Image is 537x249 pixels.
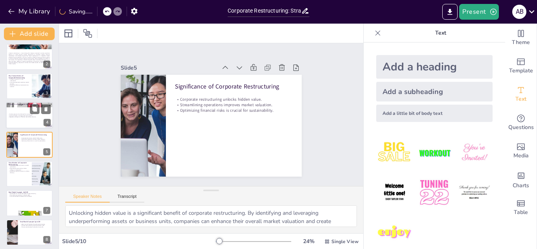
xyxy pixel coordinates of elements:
[4,28,55,40] button: Add slide
[376,55,493,79] div: Add a heading
[6,73,53,99] div: 3
[43,207,50,214] div: 7
[9,193,50,195] p: General Electric's sell-off exemplifies strategic refocusing.
[508,123,534,132] span: Questions
[9,75,29,79] p: Key Characteristics of Corporate Restructuring
[9,171,29,173] p: Operational restructuring aims to enhance efficiency.
[43,177,50,184] div: 6
[9,196,50,197] p: The case illustrates the effectiveness of sell-offs.
[513,151,529,160] span: Media
[515,95,526,103] span: Text
[9,165,29,168] p: Financial restructuring focuses on capital optimization.
[416,174,452,211] img: 5.jpeg
[6,44,53,70] div: 2
[505,109,537,137] div: Get real-time input from your audience
[512,5,526,19] div: A B
[6,219,53,245] div: 8
[6,5,53,18] button: My Library
[43,236,50,243] div: 8
[9,53,50,65] span: Corporate restructuring is a crucial strategy that companies implement to enhance operational eff...
[6,190,53,216] div: 7
[8,103,51,105] p: Primary Drivers of Corporate Restructuring
[228,5,301,17] input: Insert title
[65,205,357,227] textarea: Unlocking hidden value is a significant benefit of corporate restructuring. By identifying and le...
[20,226,50,228] p: The case demonstrates the benefits of spin-offs.
[9,81,29,84] p: Financial reorganization optimizes capital structure.
[43,148,50,155] div: 5
[44,119,51,126] div: 4
[20,225,50,226] p: The spin-off significantly enhanced PayPal's value.
[512,4,526,20] button: A B
[6,132,53,158] div: 5
[512,38,530,47] span: Theme
[20,137,50,139] p: Corporate restructuring unlocks hidden value.
[384,24,497,42] p: Text
[9,84,29,87] p: Operational efficiency improvements are essential.
[513,181,529,190] span: Charts
[505,165,537,194] div: Add charts and graphs
[6,161,53,187] div: 6
[505,137,537,165] div: Add images, graphics, shapes or video
[416,135,452,171] img: 2.jpeg
[20,133,50,136] p: Significance of Corporate Restructuring
[505,52,537,80] div: Add ready made slides
[505,80,537,109] div: Add text boxes
[62,27,75,40] div: Layout
[41,105,51,114] button: Delete Slide
[456,174,493,211] img: 6.jpeg
[59,8,92,15] div: Saving......
[20,220,50,223] p: Real-World Example: Spin-Off
[9,45,50,47] p: Introduction to Corporate Restructuring
[376,174,413,211] img: 4.jpeg
[110,194,145,203] button: Transcript
[9,162,29,166] p: Classification of Corporate Restructuring
[175,82,292,90] p: Significance of Corporate Restructuring
[83,29,92,38] span: Position
[514,208,528,217] span: Table
[8,115,51,116] p: Financial distress can trigger restructuring efforts.
[9,79,29,81] p: Strategic realignment is a key characteristic.
[9,194,50,196] p: The sell-off was significant in reducing debt.
[121,64,217,72] div: Slide 5
[505,24,537,52] div: Change the overall theme
[376,82,493,101] div: Add a subheading
[442,4,458,20] button: Export to PowerPoint
[299,238,318,245] div: 24 %
[65,194,110,203] button: Speaker Notes
[376,135,413,171] img: 1.jpeg
[456,135,493,171] img: 3.jpeg
[175,102,292,107] p: Streamlining operations improves market valuation.
[175,108,292,113] p: Optimizing financial risks is crucial for sustainability.
[43,61,50,68] div: 2
[376,105,493,122] div: Add a little bit of body text
[30,105,39,114] button: Duplicate Slide
[505,194,537,222] div: Add a table
[20,138,50,140] p: Streamlining operations improves market valuation.
[62,238,216,245] div: Slide 5 / 10
[6,102,53,129] div: 4
[509,66,533,75] span: Template
[9,191,50,194] p: Real-World Example: Sell-Off
[8,113,51,115] p: Market pressures drive the need for restructuring.
[9,168,29,170] p: Organizational restructuring involves changes in management.
[175,96,292,102] p: Corporate restructuring unlocks hidden value.
[459,4,498,20] button: Present
[43,90,50,97] div: 3
[8,116,51,118] p: Regulatory changes can influence restructuring decisions.
[20,223,50,225] p: eBay's spin-off illustrates focused growth strategies.
[331,238,359,245] span: Single View
[20,140,50,142] p: Optimizing financial risks is crucial for sustainability.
